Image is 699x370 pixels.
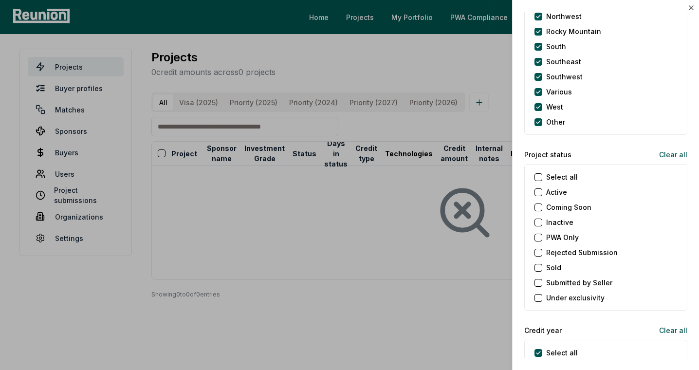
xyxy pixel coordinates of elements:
[546,102,563,112] label: West
[546,217,573,227] label: Inactive
[546,172,578,182] label: Select all
[546,41,566,52] label: South
[651,320,687,340] button: Clear all
[546,187,567,197] label: Active
[546,87,572,97] label: Various
[524,149,571,160] label: Project status
[546,277,612,288] label: Submitted by Seller
[546,202,591,212] label: Coming Soon
[524,325,562,335] label: Credit year
[546,56,581,67] label: Southeast
[546,26,601,37] label: Rocky Mountain
[546,72,583,82] label: Southwest
[546,232,579,242] label: PWA Only
[651,145,687,164] button: Clear all
[546,11,582,21] label: Northwest
[546,117,565,127] label: Other
[546,247,618,258] label: Rejected Submission
[546,262,561,273] label: Sold
[546,348,578,358] label: Select all
[546,293,605,303] label: Under exclusivity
